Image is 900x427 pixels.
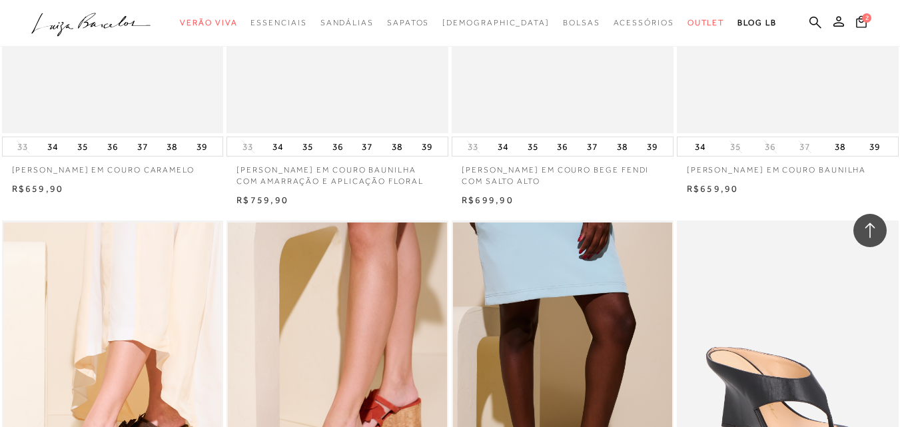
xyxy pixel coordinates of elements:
span: R$659,90 [687,183,739,194]
span: Bolsas [563,18,600,27]
a: [PERSON_NAME] EM COURO BAUNILHA COM AMARRAÇÃO E APLICAÇÃO FLORAL [226,157,448,187]
button: 35 [298,137,317,156]
a: noSubCategoriesText [614,11,674,35]
a: noSubCategoriesText [387,11,429,35]
span: Sandálias [320,18,374,27]
span: Verão Viva [180,18,237,27]
button: 33 [13,141,32,153]
button: 38 [613,137,632,156]
button: 35 [726,141,745,153]
button: 2 [852,15,871,33]
button: 36 [553,137,572,156]
a: BLOG LB [737,11,776,35]
button: 39 [643,137,662,156]
a: noSubCategoriesText [687,11,725,35]
span: R$699,90 [462,195,514,205]
a: [PERSON_NAME] EM COURO BAUNILHA [677,157,899,176]
a: noSubCategoriesText [250,11,306,35]
span: R$759,90 [236,195,288,205]
button: 37 [583,137,602,156]
button: 39 [418,137,436,156]
button: 38 [388,137,406,156]
button: 34 [691,137,709,156]
span: 2 [862,13,871,23]
button: 36 [103,137,122,156]
button: 36 [761,141,779,153]
button: 33 [464,141,482,153]
span: Essenciais [250,18,306,27]
button: 37 [358,137,376,156]
button: 35 [524,137,542,156]
span: [DEMOGRAPHIC_DATA] [442,18,550,27]
button: 33 [238,141,257,153]
button: 37 [133,137,152,156]
span: Sapatos [387,18,429,27]
button: 37 [795,141,814,153]
button: 34 [43,137,62,156]
button: 36 [328,137,347,156]
a: [PERSON_NAME] EM COURO BEGE FENDI COM SALTO ALTO [452,157,674,187]
button: 35 [73,137,92,156]
a: noSubCategoriesText [442,11,550,35]
button: 34 [268,137,287,156]
a: noSubCategoriesText [180,11,237,35]
a: noSubCategoriesText [320,11,374,35]
span: R$659,90 [12,183,64,194]
span: Acessórios [614,18,674,27]
button: 39 [865,137,884,156]
a: [PERSON_NAME] EM COURO CARAMELO [2,157,224,176]
button: 34 [494,137,512,156]
span: Outlet [687,18,725,27]
a: noSubCategoriesText [563,11,600,35]
button: 38 [163,137,181,156]
button: 38 [831,137,849,156]
button: 39 [193,137,211,156]
span: BLOG LB [737,18,776,27]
